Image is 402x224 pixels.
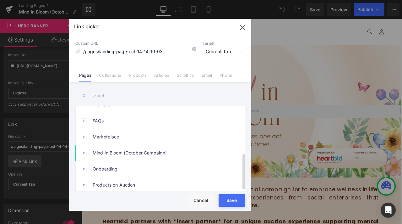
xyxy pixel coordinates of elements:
a: Scroll To [177,73,194,82]
a: Phone [220,73,232,82]
a: Mind In Bloom (October Campaign) [93,145,231,161]
a: Marketplace [93,129,231,145]
span: Contact [108,13,128,18]
i: Mind in Bloom [103,198,151,207]
button: Save [219,194,245,207]
span: FAQs [136,13,148,18]
a: About us [76,9,105,22]
a: Products on Auction [93,177,231,193]
a: Email [202,73,212,82]
span: About us [80,13,101,18]
p: Link picker [74,23,100,30]
a: Products [129,73,147,82]
a: Pages [79,73,91,82]
a: Onboarding [93,161,231,177]
button: Cancel [188,194,214,207]
a: Articles [154,73,169,82]
a: FAQs [132,9,151,22]
p: Target [203,41,245,46]
a: FAQs [93,113,231,129]
input: https://gempages.net [75,46,196,58]
a: Contact [105,9,132,22]
div: Open Intercom Messenger [381,203,396,218]
a: Collections [99,73,121,82]
p: Custom URL [75,41,196,46]
img: HeartBid [17,9,68,22]
input: search ... [75,89,245,103]
span: Current Tab [203,46,245,58]
summary: Search [335,8,349,22]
